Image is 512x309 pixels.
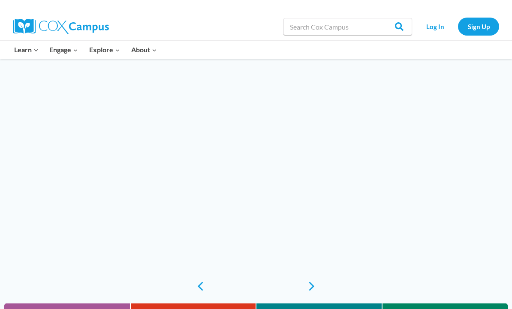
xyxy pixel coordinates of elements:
a: Sign Up [458,18,499,35]
a: next [307,281,320,291]
a: previous [192,281,205,291]
span: Learn [14,44,39,55]
nav: Primary Navigation [9,41,162,59]
img: Cox Campus [13,19,109,34]
a: Log In [416,18,454,35]
input: Search Cox Campus [283,18,412,35]
span: Explore [89,44,120,55]
div: content slider buttons [192,278,320,295]
span: About [131,44,157,55]
nav: Secondary Navigation [416,18,499,35]
span: Engage [49,44,78,55]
